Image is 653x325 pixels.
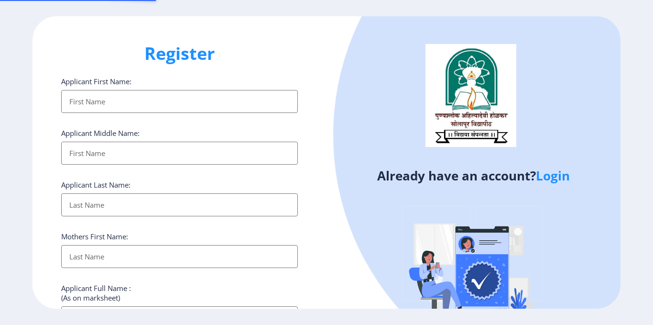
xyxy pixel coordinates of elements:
[61,42,298,65] h1: Register
[536,167,570,184] a: Login
[61,90,298,113] input: First Name
[61,283,131,303] label: Applicant Full Name : (As on marksheet)
[61,77,131,86] label: Applicant First Name:
[334,168,613,183] h4: Already have an account?
[61,142,298,165] input: First Name
[61,128,140,138] label: Applicant Middle Name:
[61,232,128,241] label: Mothers First Name:
[61,180,131,190] label: Applicant Last Name:
[61,193,298,216] input: Last Name
[425,44,516,146] img: logo
[61,245,298,268] input: Last Name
